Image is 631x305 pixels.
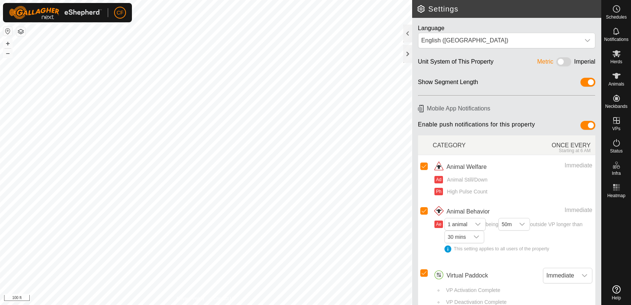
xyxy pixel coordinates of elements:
h6: Mobile App Notifications [415,102,598,115]
span: Neckbands [605,104,627,109]
span: Animal Behavior [446,207,490,216]
img: virtual paddocks icon [433,270,445,282]
span: 50m [499,218,515,230]
div: Metric [537,57,554,69]
span: 30 mins [445,231,469,243]
span: Status [610,149,622,153]
span: Virtual Paddock [446,271,488,280]
div: CATEGORY [433,137,514,153]
div: ONCE EVERY [514,137,595,153]
button: Reset Map [3,27,12,36]
div: dropdown trigger [577,268,592,283]
img: Gallagher Logo [9,6,102,19]
div: Starting at 6 AM [514,148,590,153]
span: Schedules [606,15,627,19]
div: dropdown trigger [580,33,595,48]
h2: Settings [417,4,601,13]
div: dropdown trigger [469,231,484,243]
img: animal behavior icon [433,206,445,218]
span: Infra [612,171,621,176]
span: Animal Still/Down [444,176,488,184]
div: Show Segment Length [418,78,478,89]
span: English (US) [418,33,580,48]
span: being outside VP longer than [444,221,592,253]
button: Ph [434,188,443,195]
button: – [3,49,12,58]
span: Herds [610,60,622,64]
span: Animal Welfare [446,163,486,171]
a: Contact Us [213,295,235,302]
span: Help [612,296,621,300]
img: animal welfare icon [433,161,445,173]
button: + [3,39,12,48]
div: dropdown trigger [470,218,485,230]
span: 1 animal [445,218,470,230]
div: Immediate [526,206,592,215]
button: Map Layers [16,27,25,36]
div: English ([GEOGRAPHIC_DATA]) [421,36,577,45]
div: dropdown trigger [515,218,530,230]
button: Ad [434,176,443,183]
div: Immediate [526,161,592,170]
span: Animals [608,82,624,86]
span: VP Activation Complete [443,286,500,294]
span: CF [117,9,124,17]
span: Immediate [543,268,577,283]
a: Privacy Policy [177,295,204,302]
span: Notifications [604,37,628,42]
div: Language [418,24,595,33]
span: Enable push notifications for this property [418,121,535,132]
span: VPs [612,126,620,131]
div: Imperial [574,57,595,69]
a: Help [602,282,631,303]
div: Unit System of This Property [418,57,494,69]
span: Heatmap [607,193,625,198]
div: This setting applies to all users of the property [444,245,592,253]
span: High Pulse Count [444,188,488,196]
button: Ae [434,221,443,228]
